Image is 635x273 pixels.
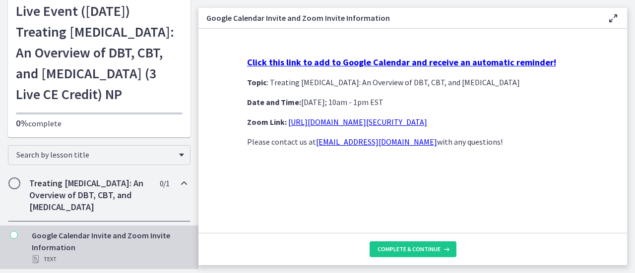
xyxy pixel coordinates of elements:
[206,12,591,24] h3: Google Calendar Invite and Zoom Invite Information
[316,137,437,147] a: [EMAIL_ADDRESS][DOMAIN_NAME]
[16,0,183,105] h1: Live Event ([DATE]) Treating [MEDICAL_DATA]: An Overview of DBT, CBT, and [MEDICAL_DATA] (3 Live ...
[8,145,190,165] div: Search by lesson title
[16,150,174,160] span: Search by lesson title
[32,229,187,265] div: Google Calendar Invite and Zoom Invite Information
[247,96,578,108] p: [DATE]; 10am - 1pm EST
[247,117,287,127] strong: Zoom Link:
[378,245,441,253] span: Complete & continue
[247,97,301,107] strong: Date and Time:
[160,177,169,189] span: 0 / 1
[370,241,456,257] button: Complete & continue
[247,56,556,68] strong: Click this link to add to Google Calendar and receive an automatic reminder!
[247,76,578,88] p: : Treating [MEDICAL_DATA]: An Overview of DBT, CBT, and [MEDICAL_DATA]
[32,253,187,265] div: Text
[16,117,28,129] span: 0%
[247,57,556,67] a: Click this link to add to Google Calendar and receive an automatic reminder!
[247,77,267,87] strong: Topic
[16,117,183,129] p: complete
[29,177,150,213] h2: Treating [MEDICAL_DATA]: An Overview of DBT, CBT, and [MEDICAL_DATA]
[288,117,427,127] a: [URL][DOMAIN_NAME][SECURITY_DATA]
[247,136,578,148] p: Please contact us at with any questions!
